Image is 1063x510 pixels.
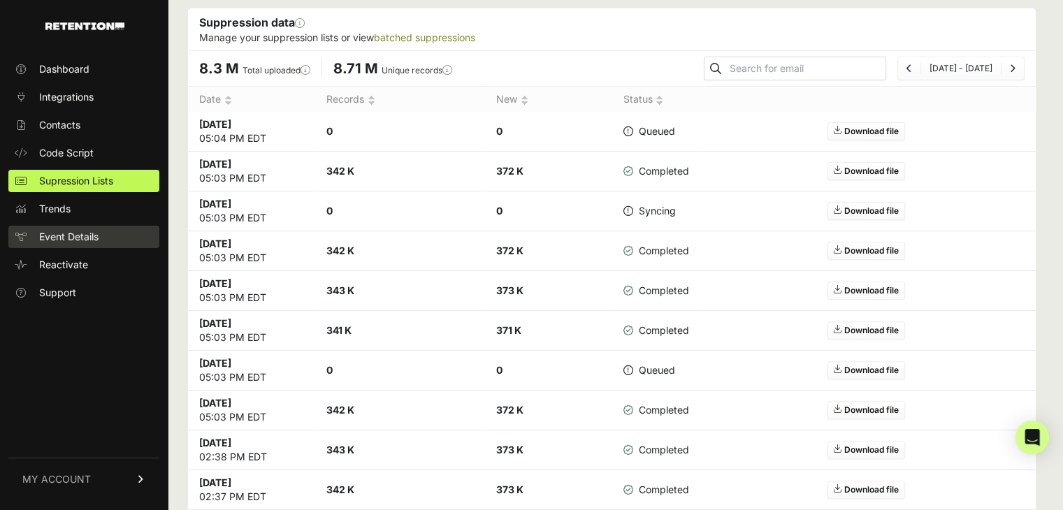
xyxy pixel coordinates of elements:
[199,198,231,210] strong: [DATE]
[39,146,94,160] span: Code Script
[623,403,688,417] span: Completed
[623,483,688,497] span: Completed
[199,317,231,329] strong: [DATE]
[496,483,523,495] strong: 373 K
[623,124,674,138] span: Queued
[243,65,310,75] label: Total uploaded
[496,205,502,217] strong: 0
[8,142,159,164] a: Code Script
[827,242,905,260] a: Download file
[326,245,354,256] strong: 342 K
[326,284,354,296] strong: 343 K
[485,87,612,112] th: New
[188,191,315,231] td: 05:03 PM EDT
[623,204,675,218] span: Syncing
[623,323,688,337] span: Completed
[199,357,231,369] strong: [DATE]
[326,205,333,217] strong: 0
[496,125,502,137] strong: 0
[326,364,333,376] strong: 0
[827,321,905,340] a: Download file
[496,364,502,376] strong: 0
[199,277,231,289] strong: [DATE]
[496,444,523,456] strong: 373 K
[39,118,80,132] span: Contacts
[326,404,354,416] strong: 342 K
[39,62,89,76] span: Dashboard
[727,59,885,78] input: Search for email
[374,31,475,43] a: batched suppressions
[827,162,905,180] a: Download file
[188,231,315,271] td: 05:03 PM EDT
[656,95,663,105] img: no_sort-eaf950dc5ab64cae54d48a5578032e96f70b2ecb7d747501f34c8f2db400fb66.gif
[188,152,315,191] td: 05:03 PM EDT
[326,125,333,137] strong: 0
[199,476,231,488] strong: [DATE]
[333,60,378,77] span: 8.71 M
[199,60,239,77] span: 8.3 M
[521,95,528,105] img: no_sort-eaf950dc5ab64cae54d48a5578032e96f70b2ecb7d747501f34c8f2db400fb66.gif
[920,63,1001,74] li: [DATE] - [DATE]
[1010,63,1015,73] a: Next
[897,57,1025,80] nav: Page navigation
[623,363,674,377] span: Queued
[39,286,76,300] span: Support
[623,284,688,298] span: Completed
[496,284,523,296] strong: 373 K
[1015,421,1049,454] div: Open Intercom Messenger
[612,87,700,112] th: Status
[188,470,315,510] td: 02:37 PM EDT
[906,63,912,73] a: Previous
[188,87,315,112] th: Date
[45,22,124,30] img: Retention.com
[8,114,159,136] a: Contacts
[827,481,905,499] a: Download file
[188,391,315,430] td: 05:03 PM EDT
[326,444,354,456] strong: 343 K
[199,238,231,249] strong: [DATE]
[827,361,905,379] a: Download file
[315,87,485,112] th: Records
[39,202,71,216] span: Trends
[188,112,315,152] td: 05:04 PM EDT
[382,65,452,75] label: Unique records
[326,483,354,495] strong: 342 K
[22,472,91,486] span: MY ACCOUNT
[199,437,231,449] strong: [DATE]
[8,58,159,80] a: Dashboard
[8,226,159,248] a: Event Details
[188,271,315,311] td: 05:03 PM EDT
[224,95,232,105] img: no_sort-eaf950dc5ab64cae54d48a5578032e96f70b2ecb7d747501f34c8f2db400fb66.gif
[827,282,905,300] a: Download file
[199,397,231,409] strong: [DATE]
[8,198,159,220] a: Trends
[623,244,688,258] span: Completed
[827,122,905,140] a: Download file
[827,202,905,220] a: Download file
[8,170,159,192] a: Supression Lists
[188,430,315,470] td: 02:38 PM EDT
[623,443,688,457] span: Completed
[8,86,159,108] a: Integrations
[199,118,231,130] strong: [DATE]
[827,401,905,419] a: Download file
[368,95,375,105] img: no_sort-eaf950dc5ab64cae54d48a5578032e96f70b2ecb7d747501f34c8f2db400fb66.gif
[827,441,905,459] a: Download file
[188,351,315,391] td: 05:03 PM EDT
[39,230,99,244] span: Event Details
[8,254,159,276] a: Reactivate
[199,31,1025,45] p: Manage your suppression lists or view
[188,311,315,351] td: 05:03 PM EDT
[8,458,159,500] a: MY ACCOUNT
[326,165,354,177] strong: 342 K
[199,158,231,170] strong: [DATE]
[496,165,523,177] strong: 372 K
[496,404,523,416] strong: 372 K
[496,324,521,336] strong: 371 K
[8,282,159,304] a: Support
[623,164,688,178] span: Completed
[326,324,352,336] strong: 341 K
[39,90,94,104] span: Integrations
[496,245,523,256] strong: 372 K
[39,174,113,188] span: Supression Lists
